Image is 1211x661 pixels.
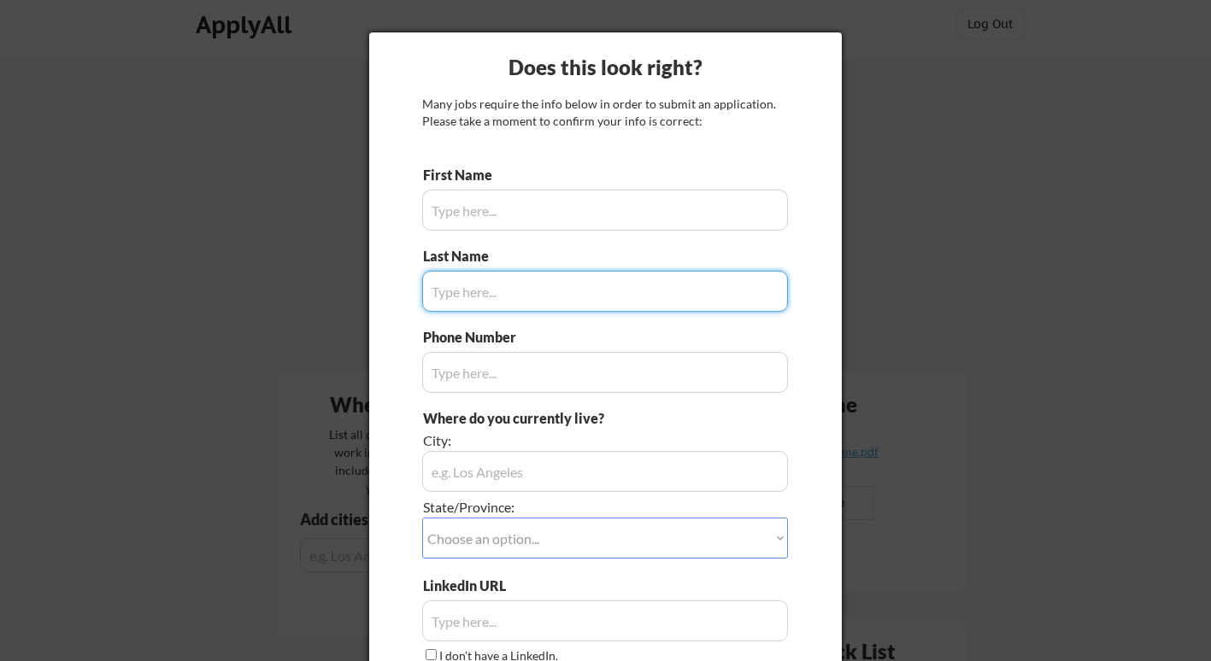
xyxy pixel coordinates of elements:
input: Type here... [422,600,788,641]
div: LinkedIn URL [423,576,550,595]
input: e.g. Los Angeles [422,451,788,492]
div: State/Province: [423,498,692,517]
div: Many jobs require the info below in order to submit an application. Please take a moment to confi... [422,96,788,129]
div: Does this look right? [369,53,842,82]
div: City: [423,431,692,450]
input: Type here... [422,352,788,393]
div: First Name [423,166,506,184]
input: Type here... [422,271,788,312]
div: Phone Number [423,328,526,347]
div: Last Name [423,247,506,266]
input: Type here... [422,190,788,231]
div: Where do you currently live? [423,409,692,428]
